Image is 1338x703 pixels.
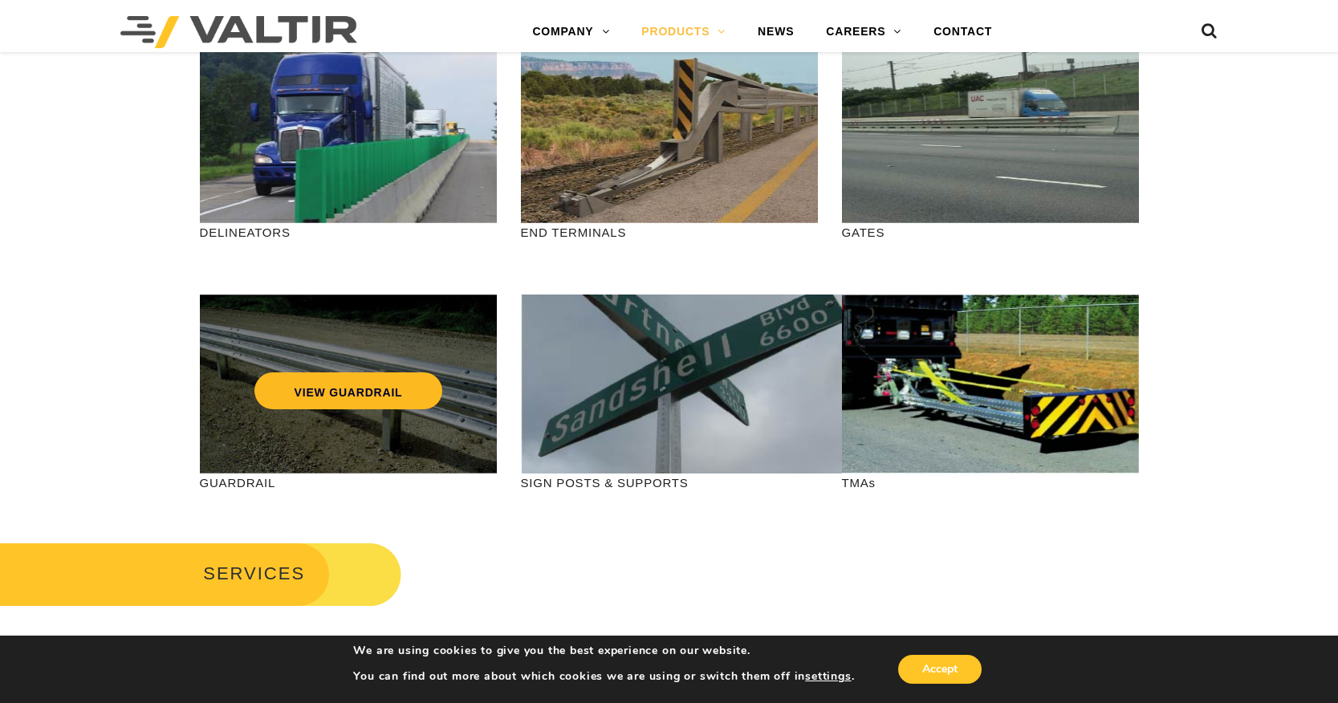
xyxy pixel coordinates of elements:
button: Accept [898,655,982,684]
p: We are using cookies to give you the best experience on our website. [353,644,854,658]
a: CAREERS [810,16,917,48]
a: PRODUCTS [625,16,742,48]
p: You can find out more about which cookies we are using or switch them off in . [353,669,854,684]
p: DELINEATORS [200,223,497,242]
button: settings [805,669,851,684]
a: CONTACT [917,16,1008,48]
a: COMPANY [516,16,625,48]
p: GUARDRAIL [200,473,497,492]
p: GATES [842,223,1139,242]
a: VIEW GUARDRAIL [254,372,442,409]
p: SIGN POSTS & SUPPORTS [521,473,818,492]
img: Valtir [120,16,357,48]
p: TMAs [842,473,1139,492]
a: NEWS [742,16,810,48]
p: END TERMINALS [521,223,818,242]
